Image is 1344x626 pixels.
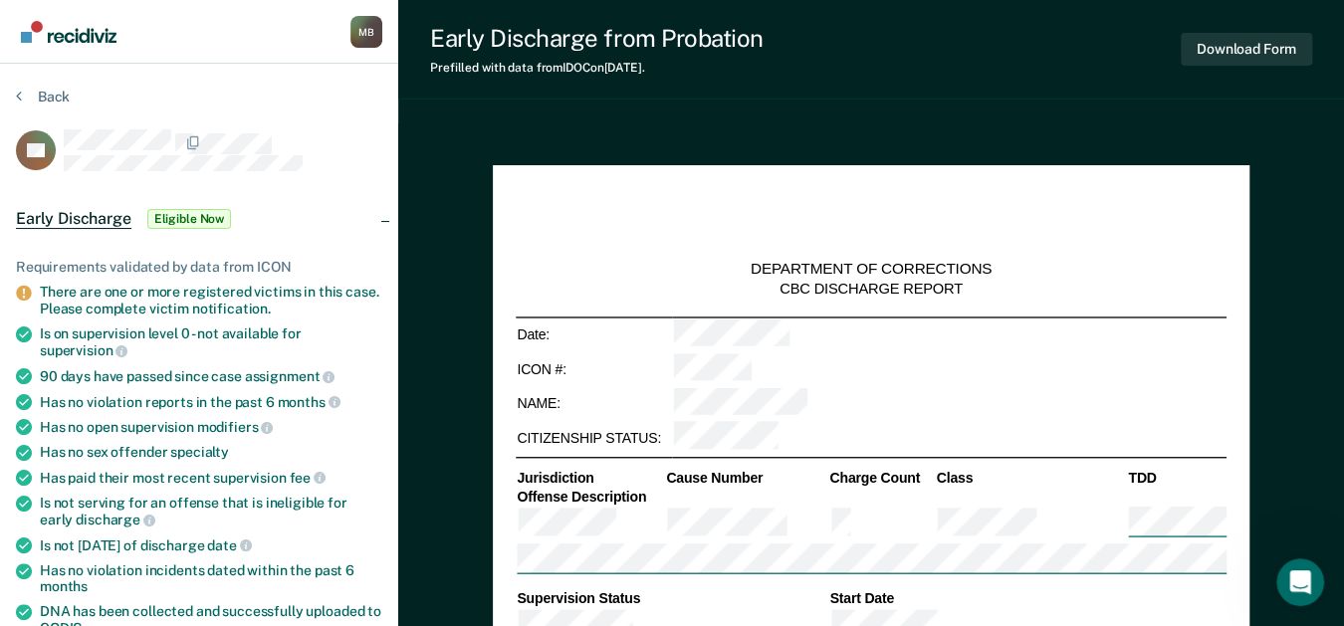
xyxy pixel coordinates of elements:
span: fee [290,470,326,486]
span: discharge [76,512,155,527]
iframe: Intercom live chat [1276,558,1324,606]
span: date [207,537,251,553]
span: months [40,578,88,594]
th: Class [935,469,1127,487]
span: Eligible Now [147,209,232,229]
span: modifiers [197,419,274,435]
span: specialty [170,444,229,460]
div: Is on supervision level 0 - not available for [40,325,382,359]
div: M B [350,16,382,48]
div: DEPARTMENT OF CORRECTIONS [751,260,992,280]
button: Download Form [1181,33,1312,66]
th: Supervision Status [516,590,828,608]
img: Recidiviz [21,21,116,43]
td: CITIZENSHIP STATUS: [516,421,672,456]
div: CBC DISCHARGE REPORT [780,280,963,299]
button: Back [16,88,70,105]
div: Prefilled with data from IDOC on [DATE] . [430,61,764,75]
span: months [278,394,340,410]
div: Has no open supervision [40,418,382,436]
span: Early Discharge [16,209,131,229]
div: Is not serving for an offense that is ineligible for early [40,495,382,528]
button: Profile dropdown button [350,16,382,48]
th: Jurisdiction [516,469,665,487]
span: assignment [245,368,335,384]
th: Offense Description [516,488,665,506]
div: Has no violation reports in the past 6 [40,393,382,411]
td: Date: [516,316,672,351]
div: 90 days have passed since case [40,367,382,385]
div: Early Discharge from Probation [430,24,764,53]
th: Charge Count [828,469,935,487]
div: Is not [DATE] of discharge [40,536,382,554]
div: Requirements validated by data from ICON [16,259,382,276]
div: Has no sex offender [40,444,382,461]
th: Cause Number [665,469,828,487]
span: supervision [40,342,127,358]
td: ICON #: [516,352,672,387]
th: Start Date [828,590,1227,608]
div: Has paid their most recent supervision [40,469,382,487]
div: There are one or more registered victims in this case. Please complete victim notification. [40,284,382,317]
div: Has no violation incidents dated within the past 6 [40,562,382,596]
th: TDD [1127,469,1227,487]
td: NAME: [516,386,672,421]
